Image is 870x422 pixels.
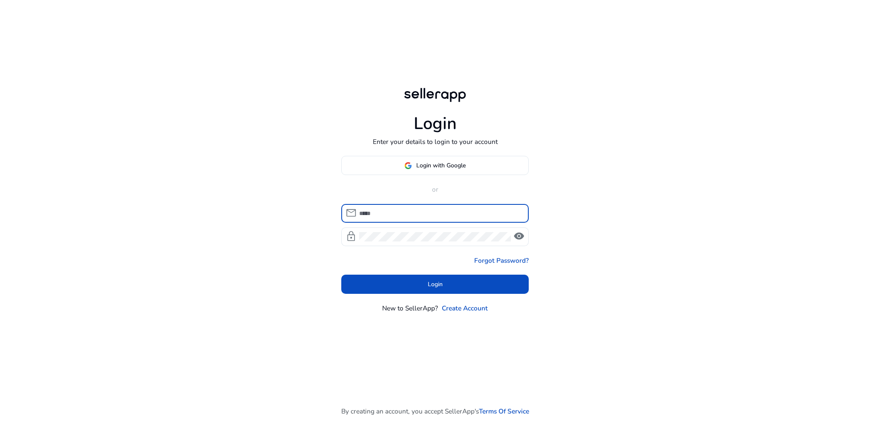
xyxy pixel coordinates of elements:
button: Login [341,275,529,294]
a: Terms Of Service [479,406,529,416]
a: Forgot Password? [474,255,529,265]
button: Login with Google [341,156,529,175]
span: lock [346,231,357,242]
p: New to SellerApp? [382,303,438,313]
span: Login [428,280,443,289]
span: Login with Google [416,161,466,170]
span: visibility [513,231,524,242]
h1: Login [414,114,457,134]
p: or [341,184,529,194]
img: google-logo.svg [404,162,412,169]
p: Enter your details to login to your account [373,137,498,146]
a: Create Account [442,303,488,313]
span: mail [346,207,357,218]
